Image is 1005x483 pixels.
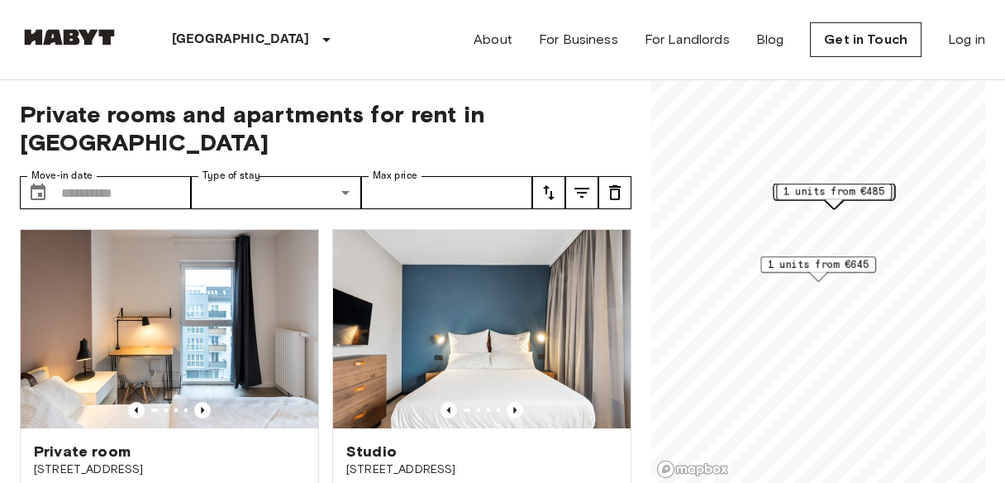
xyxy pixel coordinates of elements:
[539,30,618,50] a: For Business
[756,30,784,50] a: Blog
[645,30,730,50] a: For Landlords
[34,442,131,461] span: Private room
[532,176,565,209] button: tune
[346,442,397,461] span: Studio
[21,176,55,209] button: Choose date
[656,460,729,479] a: Mapbox logo
[565,176,598,209] button: tune
[774,184,896,209] div: Map marker
[333,230,631,428] img: Marketing picture of unit DE-01-481-006-01
[128,402,145,418] button: Previous image
[346,461,617,478] span: [STREET_ADDRESS]
[507,402,523,418] button: Previous image
[948,30,985,50] a: Log in
[474,30,512,50] a: About
[21,230,318,428] img: Marketing picture of unit DE-01-12-003-01Q
[774,184,895,209] div: Map marker
[34,461,305,478] span: [STREET_ADDRESS]
[20,29,119,45] img: Habyt
[776,184,892,209] div: Map marker
[760,256,876,282] div: Map marker
[784,184,884,199] span: 1 units from €485
[441,402,457,418] button: Previous image
[202,169,260,183] label: Type of stay
[373,169,417,183] label: Max price
[598,176,631,209] button: tune
[172,30,310,50] p: [GEOGRAPHIC_DATA]
[20,100,631,156] span: Private rooms and apartments for rent in [GEOGRAPHIC_DATA]
[810,22,922,57] a: Get in Touch
[194,402,211,418] button: Previous image
[31,169,93,183] label: Move-in date
[768,257,869,272] span: 1 units from €645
